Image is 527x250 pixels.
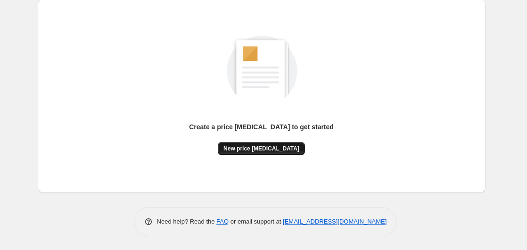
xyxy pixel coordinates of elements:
[283,218,387,225] a: [EMAIL_ADDRESS][DOMAIN_NAME]
[229,218,283,225] span: or email support at
[189,122,334,132] p: Create a price [MEDICAL_DATA] to get started
[223,145,299,152] span: New price [MEDICAL_DATA]
[157,218,217,225] span: Need help? Read the
[216,218,229,225] a: FAQ
[218,142,305,155] button: New price [MEDICAL_DATA]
